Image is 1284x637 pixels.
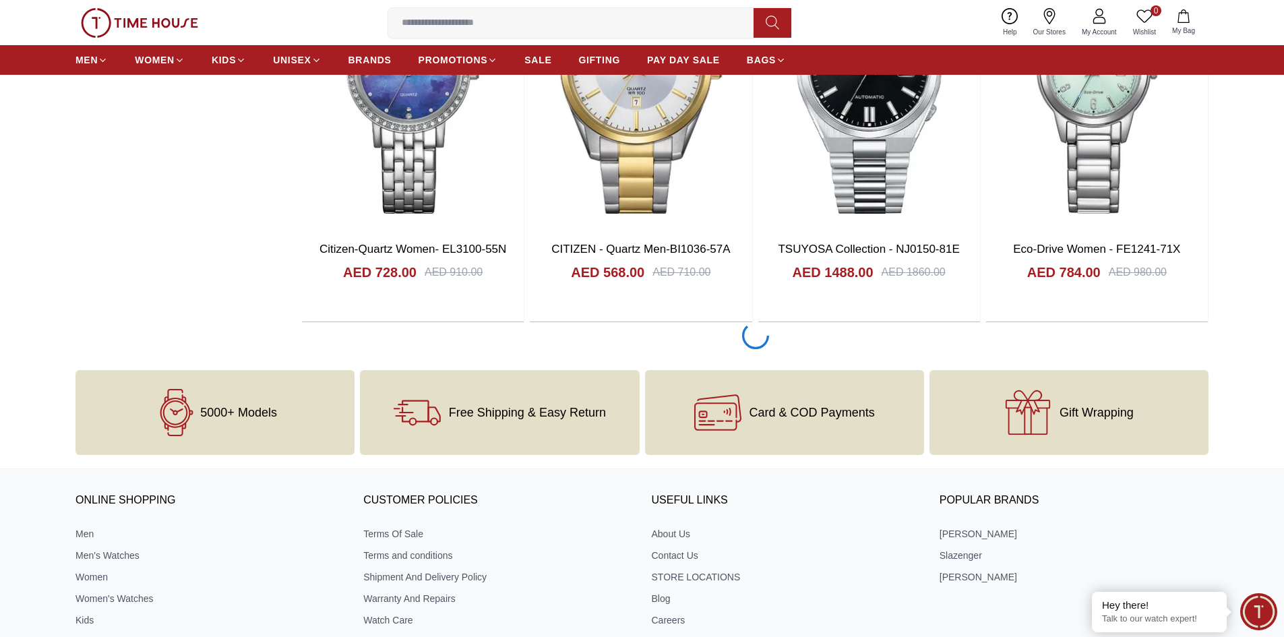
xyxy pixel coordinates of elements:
[343,263,417,282] h4: AED 728.00
[940,527,1209,541] a: [PERSON_NAME]
[1128,27,1161,37] span: Wishlist
[747,48,786,72] a: BAGS
[940,549,1209,562] a: Slazenger
[75,527,344,541] a: Men
[363,570,632,584] a: Shipment And Delivery Policy
[75,592,344,605] a: Women's Watches
[419,53,488,67] span: PROMOTIONS
[363,613,632,627] a: Watch Care
[652,527,921,541] a: About Us
[1027,263,1101,282] h4: AED 784.00
[363,527,632,541] a: Terms Of Sale
[425,264,483,280] div: AED 910.00
[1013,243,1180,255] a: Eco-Drive Women - FE1241-71X
[81,8,198,38] img: ...
[348,48,392,72] a: BRANDS
[1060,406,1134,419] span: Gift Wrapping
[652,264,710,280] div: AED 710.00
[882,264,946,280] div: AED 1860.00
[571,263,644,282] h4: AED 568.00
[419,48,498,72] a: PROMOTIONS
[273,53,311,67] span: UNISEX
[652,613,921,627] a: Careers
[75,491,344,511] h3: ONLINE SHOPPING
[652,570,921,584] a: STORE LOCATIONS
[449,406,606,419] span: Free Shipping & Easy Return
[1125,5,1164,40] a: 0Wishlist
[1076,27,1122,37] span: My Account
[273,48,321,72] a: UNISEX
[348,53,392,67] span: BRANDS
[940,491,1209,511] h3: Popular Brands
[1240,593,1277,630] div: Chat Widget
[524,48,551,72] a: SALE
[212,53,236,67] span: KIDS
[319,243,506,255] a: Citizen-Quartz Women- EL3100-55N
[135,48,185,72] a: WOMEN
[200,406,277,419] span: 5000+ Models
[1164,7,1203,38] button: My Bag
[792,263,873,282] h4: AED 1488.00
[1028,27,1071,37] span: Our Stores
[1102,599,1217,612] div: Hey there!
[940,570,1209,584] a: [PERSON_NAME]
[578,53,620,67] span: GIFTING
[363,491,632,511] h3: CUSTOMER POLICIES
[652,549,921,562] a: Contact Us
[75,549,344,562] a: Men's Watches
[363,592,632,605] a: Warranty And Repairs
[647,48,720,72] a: PAY DAY SALE
[995,5,1025,40] a: Help
[75,570,344,584] a: Women
[363,549,632,562] a: Terms and conditions
[75,48,108,72] a: MEN
[1025,5,1074,40] a: Our Stores
[998,27,1022,37] span: Help
[524,53,551,67] span: SALE
[75,613,344,627] a: Kids
[652,491,921,511] h3: USEFUL LINKS
[750,406,875,419] span: Card & COD Payments
[1167,26,1200,36] span: My Bag
[1102,613,1217,625] p: Talk to our watch expert!
[1151,5,1161,16] span: 0
[1109,264,1167,280] div: AED 980.00
[647,53,720,67] span: PAY DAY SALE
[778,243,959,255] a: TSUYOSA Collection - NJ0150-81E
[75,53,98,67] span: MEN
[747,53,776,67] span: BAGS
[578,48,620,72] a: GIFTING
[652,592,921,605] a: Blog
[135,53,175,67] span: WOMEN
[212,48,246,72] a: KIDS
[551,243,730,255] a: CITIZEN - Quartz Men-BI1036-57A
